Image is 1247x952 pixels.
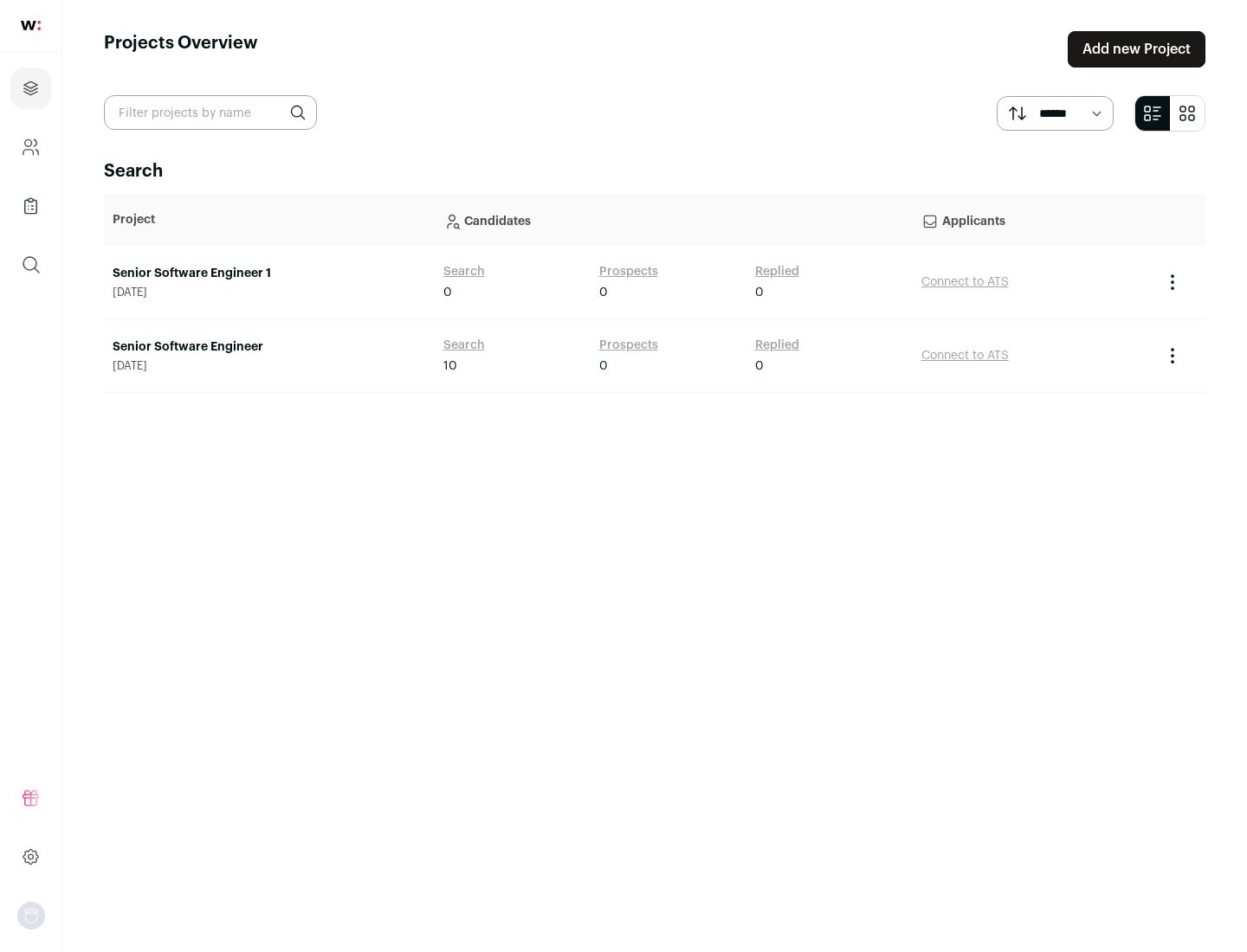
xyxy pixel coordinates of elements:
[755,263,799,280] a: Replied
[599,337,658,354] a: Prospects
[755,357,764,375] span: 0
[443,203,904,237] p: Candidates
[104,159,1205,183] h2: Search
[443,337,485,354] a: Search
[17,902,45,929] img: nopic.png
[1068,31,1205,68] a: Add new Project
[113,211,426,228] p: Project
[10,185,51,227] a: Company Lists
[113,286,426,299] span: [DATE]
[10,126,51,168] a: Company and ATS Settings
[443,284,452,301] span: 0
[21,21,41,30] img: wellfound-shorthand-0d5821cbd27db2630d0214b213865d53afaa358527fdda9d0ea32b1df1b89c2c.svg
[113,265,426,282] a: Senior Software Engineer 1
[1162,345,1183,366] button: Project Actions
[10,68,51,109] a: Projects
[921,350,1009,362] a: Connect to ATS
[113,359,426,373] span: [DATE]
[921,203,1145,237] p: Applicants
[599,284,608,301] span: 0
[113,338,426,356] a: Senior Software Engineer
[443,357,457,375] span: 10
[599,357,608,375] span: 0
[17,902,45,929] button: Open dropdown
[755,284,764,301] span: 0
[599,263,658,280] a: Prospects
[755,337,799,354] a: Replied
[443,263,485,280] a: Search
[1162,272,1183,293] button: Project Actions
[104,31,258,68] h1: Projects Overview
[921,276,1009,288] a: Connect to ATS
[104,95,317,130] input: Filter projects by name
